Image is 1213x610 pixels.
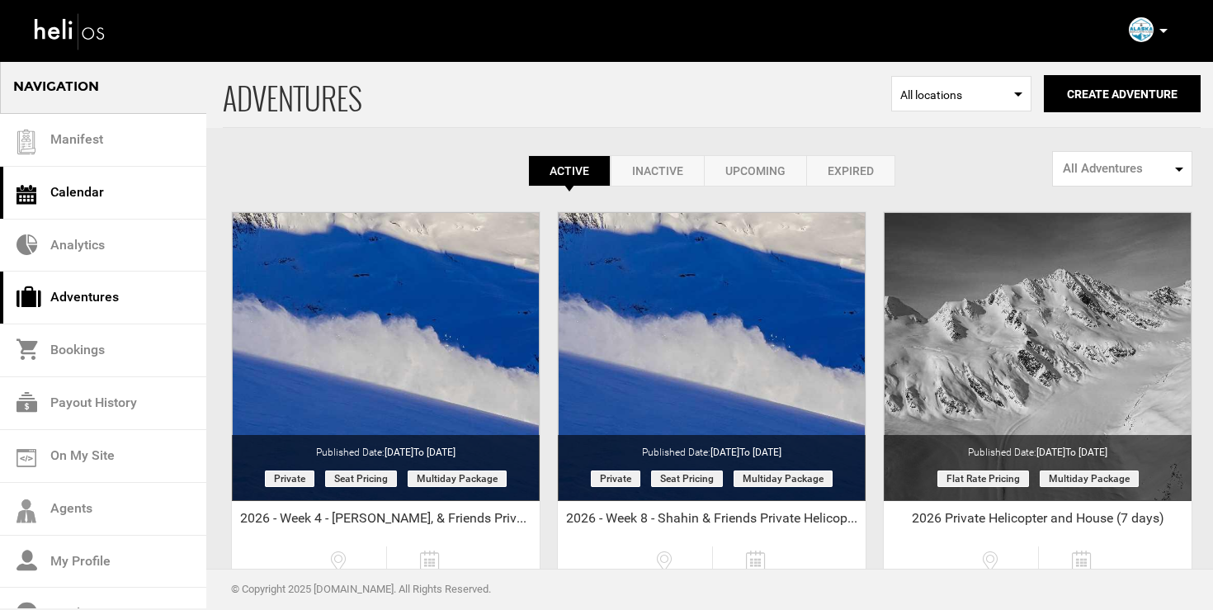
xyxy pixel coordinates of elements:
span: All Adventures [1063,160,1171,177]
span: Flat Rate Pricing [937,471,1029,487]
a: Inactive [611,155,704,187]
span: Multiday package [734,471,833,487]
span: [DATE] [710,447,781,458]
img: on_my_site.svg [17,449,36,467]
span: to [DATE] [1065,447,1107,458]
span: Seat Pricing [325,471,397,487]
span: Seat Pricing [651,471,723,487]
img: guest-list.svg [14,130,39,154]
button: All Adventures [1052,151,1192,187]
img: calendar.svg [17,185,36,205]
div: Published Date: [884,435,1192,460]
div: 2026 - Week 4 - [PERSON_NAME], & Friends Private Helicopter (7 Days) [232,509,540,534]
span: to [DATE] [739,447,781,458]
div: Published Date: [232,435,540,460]
span: to [DATE] [413,447,455,458]
div: Published Date: [558,435,866,460]
span: Private [591,471,640,487]
span: ADVENTURES [223,60,891,127]
span: Private [265,471,314,487]
div: 2026 Private Helicopter and House (7 days) [884,509,1192,534]
button: Create Adventure [1044,75,1201,112]
a: Upcoming [704,155,806,187]
img: heli-logo [33,9,107,53]
img: 438683b5cd015f564d7e3f120c79d992.png [1129,17,1154,42]
img: agents-icon.svg [17,499,36,523]
span: Select box activate [891,76,1031,111]
span: [DATE] [1036,447,1107,458]
span: All locations [900,87,1022,103]
span: [DATE] [385,447,455,458]
span: Multiday package [408,471,507,487]
span: Multiday package [1040,471,1139,487]
a: Active [528,155,611,187]
div: 2026 - Week 8 - Shahin & Friends Private Helicopter (7 Days) [558,509,866,534]
a: Expired [806,155,895,187]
